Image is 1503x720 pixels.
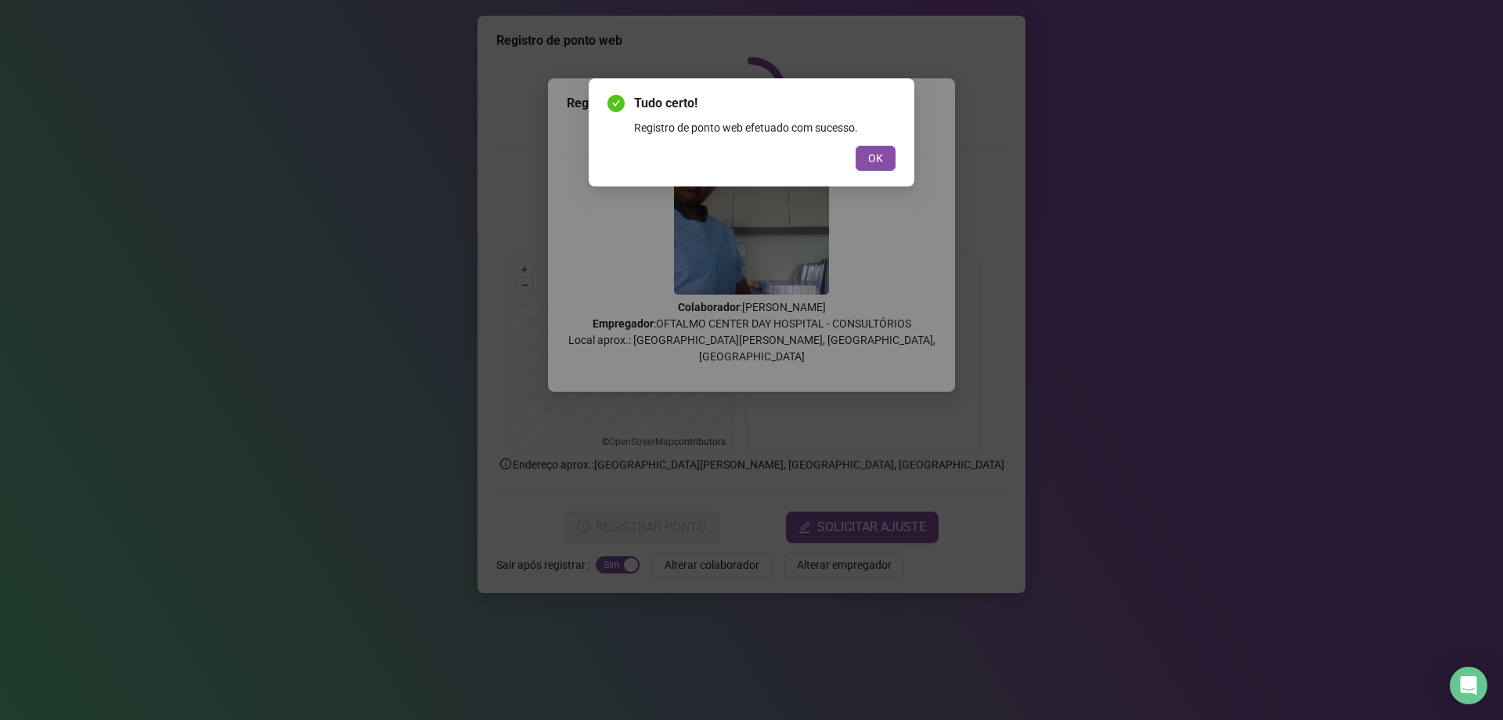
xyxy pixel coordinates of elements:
span: Tudo certo! [634,94,896,113]
div: Registro de ponto web efetuado com sucesso. [634,119,896,136]
span: OK [868,150,883,167]
button: OK [856,146,896,171]
div: Open Intercom Messenger [1450,667,1487,704]
span: check-circle [607,95,625,112]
